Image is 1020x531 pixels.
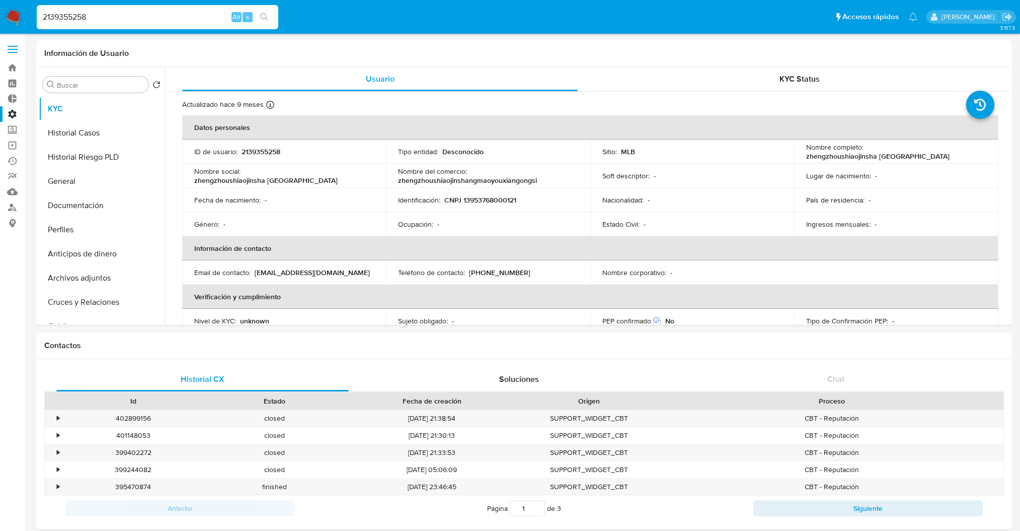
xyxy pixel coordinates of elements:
button: Archivos adjuntos [39,266,165,290]
div: closed [204,444,345,461]
div: CBT - Reputación [660,461,1003,478]
div: Proceso [667,396,996,406]
div: 401148053 [62,427,204,444]
span: s [246,12,249,22]
p: Actualizado hace 9 meses [182,100,264,109]
span: Usuario [366,73,395,85]
th: Información de contacto [182,236,998,260]
span: Chat [827,373,844,385]
p: Ocupación : [398,220,433,229]
button: Volver al orden por defecto [152,81,161,92]
p: Nombre social : [194,167,241,176]
button: search-icon [254,10,274,24]
p: - [223,220,225,229]
p: - [875,171,877,180]
p: zhengzhoushiaojinsha [GEOGRAPHIC_DATA] [194,176,338,185]
div: closed [204,410,345,427]
div: [DATE] 05:06:09 [345,461,518,478]
div: Estado [211,396,338,406]
div: Id [69,396,197,406]
p: Nombre corporativo : [602,268,666,277]
button: Cruces y Relaciones [39,290,165,314]
p: - [869,195,871,205]
p: CNPJ 13953768000121 [444,195,516,205]
span: 3 [557,503,561,513]
span: Alt [232,12,241,22]
div: 402899156 [62,410,204,427]
div: SUPPORT_WIDGET_CBT [518,444,660,461]
p: Lugar de nacimiento : [806,171,871,180]
button: KYC [39,97,165,121]
div: closed [204,427,345,444]
p: Nacionalidad : [602,195,644,205]
div: • [57,431,59,440]
p: Fecha de nacimiento : [194,195,261,205]
p: Sujeto obligado : [398,316,448,325]
p: 2139355258 [242,147,280,156]
p: No [665,316,674,325]
div: 399244082 [62,461,204,478]
a: Salir [1002,12,1012,22]
div: [DATE] 21:38:54 [345,410,518,427]
div: • [57,414,59,423]
p: Soft descriptor : [602,171,650,180]
span: KYC Status [779,73,820,85]
p: - [875,220,877,229]
button: Anterior [65,500,295,516]
span: Accesos rápidos [842,12,899,22]
div: SUPPORT_WIDGET_CBT [518,410,660,427]
th: Verificación y cumplimiento [182,285,998,309]
span: Historial CX [181,373,224,385]
span: Página de [487,500,561,516]
div: [DATE] 21:33:53 [345,444,518,461]
p: - [670,268,672,277]
div: CBT - Reputación [660,479,1003,495]
p: - [648,195,650,205]
button: Siguiente [753,500,983,516]
p: santiago.sgreco@mercadolibre.com [941,12,998,22]
button: General [39,169,165,193]
button: Anticipos de dinero [39,242,165,266]
p: unknown [240,316,269,325]
div: • [57,448,59,457]
h1: Contactos [44,341,1004,351]
div: 395470874 [62,479,204,495]
button: Buscar [47,81,55,89]
p: zhengzhoushiaojinshangmaoyouxiangongsi [398,176,537,185]
p: - [892,316,894,325]
h1: Información de Usuario [44,48,129,58]
p: Tipo entidad : [398,147,438,156]
div: SUPPORT_WIDGET_CBT [518,427,660,444]
p: ID de usuario : [194,147,238,156]
div: [DATE] 23:46:45 [345,479,518,495]
p: Email de contacto : [194,268,251,277]
p: Nivel de KYC : [194,316,236,325]
button: Créditos [39,314,165,339]
p: Teléfono de contacto : [398,268,465,277]
div: • [57,482,59,492]
button: Historial Casos [39,121,165,145]
input: Buscar [57,81,144,90]
p: Tipo de Confirmación PEP : [806,316,888,325]
p: Identificación : [398,195,440,205]
div: CBT - Reputación [660,444,1003,461]
p: Género : [194,220,219,229]
p: - [654,171,656,180]
p: Ingresos mensuales : [806,220,871,229]
div: Fecha de creación [352,396,511,406]
div: closed [204,461,345,478]
p: Nombre del comercio : [398,167,467,176]
div: SUPPORT_WIDGET_CBT [518,461,660,478]
div: [DATE] 21:30:13 [345,427,518,444]
p: [EMAIL_ADDRESS][DOMAIN_NAME] [255,268,370,277]
button: Historial Riesgo PLD [39,145,165,169]
span: Soluciones [499,373,539,385]
p: MLB [621,147,635,156]
th: Datos personales [182,115,998,140]
div: finished [204,479,345,495]
div: SUPPORT_WIDGET_CBT [518,479,660,495]
div: CBT - Reputación [660,427,1003,444]
button: Perfiles [39,218,165,242]
input: Buscar usuario o caso... [37,11,278,24]
button: Documentación [39,193,165,218]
